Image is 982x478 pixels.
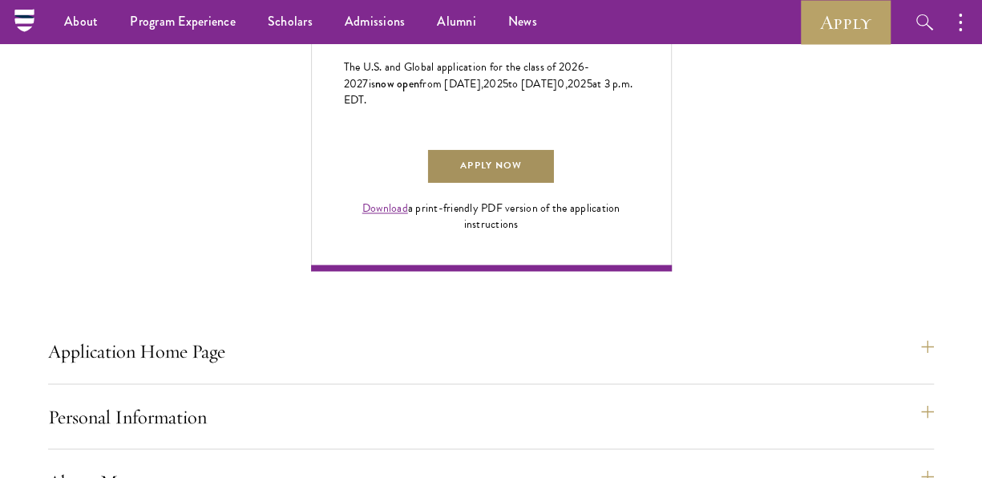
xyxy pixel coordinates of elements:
[362,200,408,217] a: Download
[503,75,508,92] span: 5
[557,75,564,92] span: 0
[419,75,483,92] span: from [DATE],
[426,148,555,184] a: Apply Now
[344,59,590,92] span: -202
[483,75,503,92] span: 202
[48,332,934,371] button: Application Home Page
[369,75,376,92] span: is
[362,75,368,92] span: 7
[48,397,934,435] button: Personal Information
[568,75,587,92] span: 202
[578,59,584,75] span: 6
[587,75,592,92] span: 5
[565,75,568,92] span: ,
[344,75,633,108] span: at 3 p.m. EDT.
[344,59,578,75] span: The U.S. and Global application for the class of 202
[375,75,419,91] span: now open
[508,75,557,92] span: to [DATE]
[344,201,639,233] div: a print-friendly PDF version of the application instructions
